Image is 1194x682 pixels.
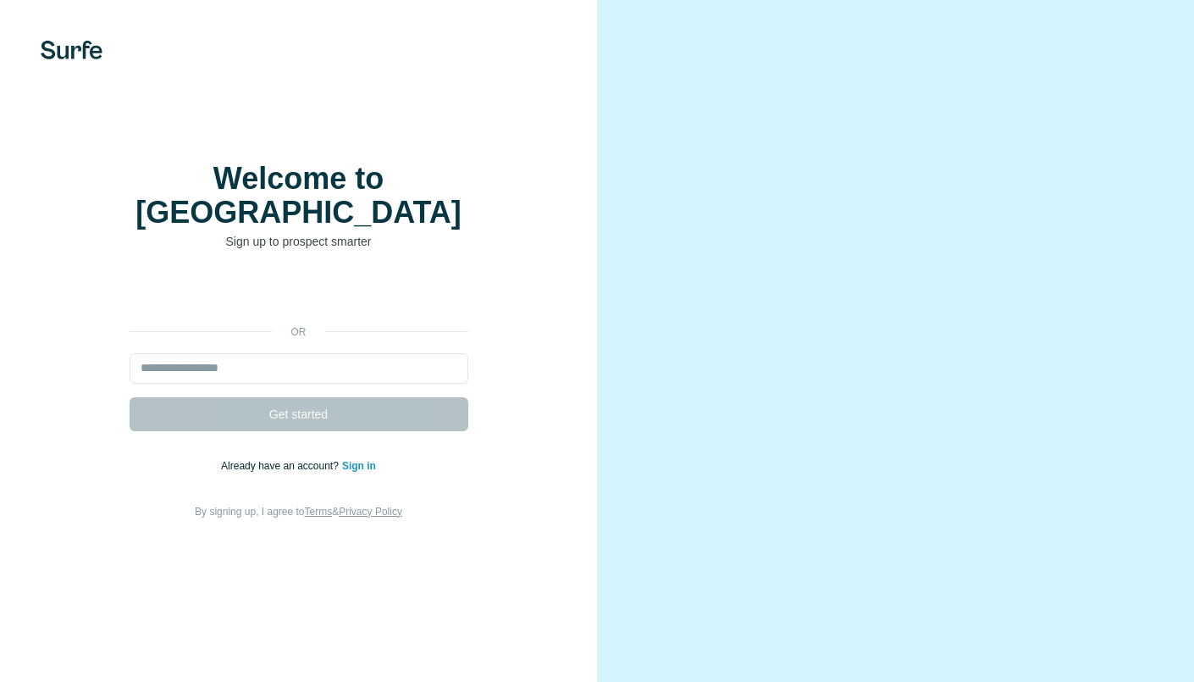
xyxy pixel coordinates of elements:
[121,275,477,313] iframe: Sign in with Google Button
[339,506,402,518] a: Privacy Policy
[342,460,376,472] a: Sign in
[130,233,468,250] p: Sign up to prospect smarter
[272,324,326,340] p: or
[305,506,333,518] a: Terms
[41,41,102,59] img: Surfe's logo
[130,162,468,230] h1: Welcome to [GEOGRAPHIC_DATA]
[195,506,402,518] span: By signing up, I agree to &
[221,460,342,472] span: Already have an account?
